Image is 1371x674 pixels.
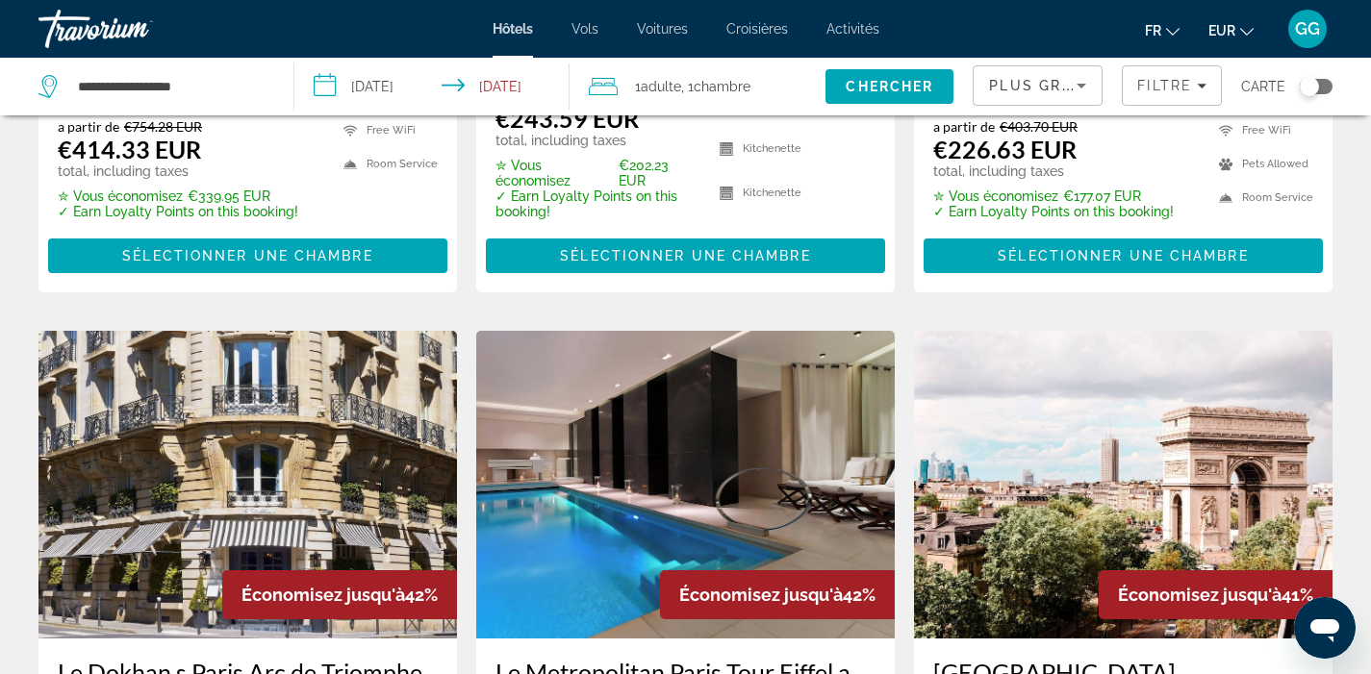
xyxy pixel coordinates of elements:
[681,73,750,100] span: , 1
[241,585,405,605] span: Économisez jusqu'à
[933,188,1174,204] p: €177.07 EUR
[1209,152,1313,176] li: Pets Allowed
[334,152,438,176] li: Room Service
[1137,78,1192,93] span: Filtre
[933,118,995,135] span: a partir de
[846,79,933,94] span: Chercher
[294,58,570,115] button: Select check in and out date
[560,248,810,263] span: Sélectionner une chambre
[933,188,1058,204] span: ✮ Vous économisez
[122,248,372,263] span: Sélectionner une chambre
[694,79,750,94] span: Chambre
[933,204,1174,219] p: ✓ Earn Loyalty Points on this booking!
[679,585,843,605] span: Économisez jusqu'à
[989,74,1086,97] mat-select: Sort by
[58,204,298,219] p: ✓ Earn Loyalty Points on this booking!
[826,21,879,37] a: Activités
[1285,78,1333,95] button: Toggle map
[641,79,681,94] span: Adulte
[493,21,533,37] a: Hôtels
[1000,118,1078,135] del: €403.70 EUR
[486,243,885,264] a: Sélectionner une chambre
[48,243,447,264] a: Sélectionner une chambre
[1241,73,1285,100] span: Carte
[486,238,885,273] button: Sélectionner une chambre
[998,248,1248,263] span: Sélectionner une chambre
[334,118,438,142] li: Free WiFi
[58,135,201,163] ins: €414.33 EUR
[495,188,696,219] p: ✓ Earn Loyalty Points on this booking!
[222,570,457,619] div: 42%
[571,21,598,37] a: Vols
[933,135,1077,163] ins: €226.63 EUR
[76,72,265,101] input: Search hotel destination
[660,570,895,619] div: 42%
[1209,118,1313,142] li: Free WiFi
[58,188,183,204] span: ✮ Vous économisez
[58,118,119,135] span: a partir de
[495,133,696,148] p: total, including taxes
[38,4,231,54] a: Travorium
[38,331,457,638] img: Le Dokhan s Paris Arc de Triomphe a Tribute Portfolio Hotel
[989,78,1219,93] span: Plus grandes économies
[1208,23,1235,38] span: EUR
[1122,65,1222,106] button: Filters
[48,238,447,273] button: Sélectionner une chambre
[58,163,298,179] p: total, including taxes
[1118,585,1282,605] span: Économisez jusqu'à
[726,21,788,37] a: Croisières
[635,73,681,100] span: 1
[933,163,1174,179] p: total, including taxes
[710,176,801,211] li: Kitchenette
[1209,186,1313,210] li: Room Service
[637,21,688,37] a: Voitures
[1145,23,1161,38] span: fr
[1208,16,1254,44] button: Change currency
[924,243,1323,264] a: Sélectionner une chambre
[1295,19,1320,38] span: GG
[1282,9,1333,49] button: User Menu
[495,158,614,188] span: ✮ Vous économisez
[710,132,801,166] li: Kitchenette
[570,58,825,115] button: Travelers: 1 adult, 0 children
[914,331,1333,638] img: Grand Hôtel Champs Elysées
[1294,597,1356,659] iframe: Bouton de lancement de la fenêtre de messagerie
[924,238,1323,273] button: Sélectionner une chambre
[1099,570,1333,619] div: 41%
[495,158,696,188] p: €202.23 EUR
[476,331,895,638] img: Le Metropolitan Paris Tour Eiffel a Tribute Portfolio Hotel
[124,118,202,135] del: €754.28 EUR
[1145,16,1180,44] button: Change language
[825,69,953,104] button: Search
[58,188,298,204] p: €339.95 EUR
